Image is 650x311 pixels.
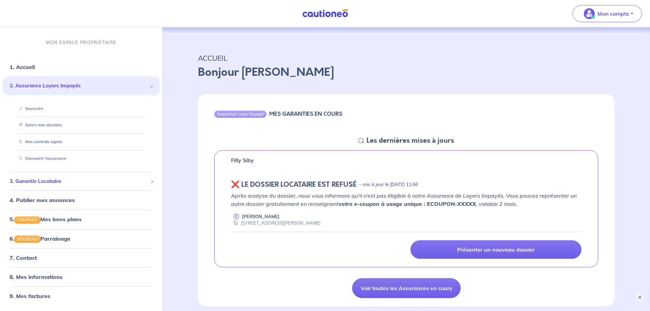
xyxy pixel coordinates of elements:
[231,181,357,189] h5: ❌️️ LE DOSSIER LOCATAIRE EST REFUSÉ
[10,82,148,90] span: 2. Assurance Loyers Impayés
[3,60,160,74] div: 1. Accueil
[457,246,535,253] p: Présenter un nouveau dossier
[16,106,43,111] a: Souscrire
[584,8,595,19] img: illu_account_valid_menu.svg
[11,153,151,164] div: Découvrir l'assurance
[3,175,160,188] div: 3. Garantie Locataire
[198,52,615,64] p: ACCUEIL
[10,216,82,223] a: 5.NOUVEAUMes bons plans
[3,76,160,95] div: 2. Assurance Loyers Impayés
[10,273,62,280] a: 8. Mes informations
[10,197,75,203] a: 4. Publier mes annonces
[16,139,62,144] a: Mes contrats signés
[636,294,643,301] button: ×
[46,39,116,46] p: MON ESPACE PROPRIÉTAIRE
[352,278,461,298] a: Voir toutes les Assurances en cours
[231,181,581,189] div: state: REJECTED, Context: NEW,MAYBE-CERTIFICATE,ALONE,LESSOR-DOCUMENTS
[10,254,37,261] a: 7. Contact
[597,10,629,18] p: Mon compte
[366,137,454,145] h5: Les dernières mises à jours
[3,193,160,207] div: 4. Publier mes annonces
[16,123,62,128] a: Suivre mes dossiers
[231,192,581,208] p: Après analyse du dossier, nous vous informons qu’il n’est pas éligible à notre Assurance de Loyer...
[3,212,160,226] div: 5.NOUVEAUMes bons plans
[3,232,160,245] div: 6.NOUVEAUParrainage
[269,111,342,117] h6: MES GARANTIES EN COURS
[198,64,615,81] p: Bonjour [PERSON_NAME]
[10,178,148,185] span: 3. Garantie Locataire
[11,136,151,147] div: Mes contrats signés
[573,5,642,22] button: illu_account_valid_menu.svgMon compte
[11,103,151,114] div: Souscrire
[359,181,418,188] p: - mis à jour le [DATE] 11:56
[3,251,160,265] div: 7. Contact
[300,9,351,18] img: Cautioneo
[338,200,476,207] strong: votre e-coupon à usage unique : ECOUPON-XXXXX
[231,220,320,226] div: [STREET_ADDRESS][PERSON_NAME]
[11,120,151,131] div: Suivre mes dossiers
[410,240,581,259] a: Présenter un nouveau dossier
[214,111,266,117] div: Assurance Loyer Impayé
[3,270,160,284] div: 8. Mes informations
[16,156,66,161] a: Découvrir l'assurance
[10,235,70,242] a: 6.NOUVEAUParrainage
[10,63,35,70] a: 1. Accueil
[231,156,254,164] p: Filly Siby
[242,213,279,220] p: [PERSON_NAME]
